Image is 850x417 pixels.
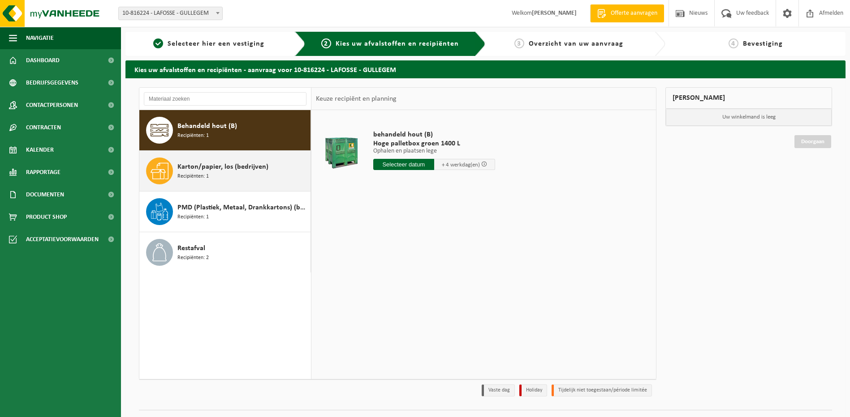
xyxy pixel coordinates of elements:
h2: Kies uw afvalstoffen en recipiënten - aanvraag voor 10-816224 - LAFOSSE - GULLEGEM [125,60,846,78]
span: Rapportage [26,161,60,183]
span: Dashboard [26,49,60,72]
span: 3 [514,38,524,48]
span: Recipiënten: 1 [177,213,209,221]
span: 1 [153,38,163,48]
p: Uw winkelmand is leeg [666,109,832,126]
span: Contracten [26,116,61,139]
li: Tijdelijk niet toegestaan/période limitée [552,384,652,396]
span: Bevestiging [743,40,783,47]
span: Recipiënten: 1 [177,132,209,140]
span: + 4 werkdag(en) [442,162,480,168]
span: 2 [321,38,331,48]
span: Offerte aanvragen [608,9,660,18]
span: Bedrijfsgegevens [26,72,78,94]
span: Acceptatievoorwaarden [26,228,99,251]
div: [PERSON_NAME] [665,87,832,109]
div: Keuze recipiënt en planning [311,88,401,110]
span: 10-816224 - LAFOSSE - GULLEGEM [118,7,223,20]
span: Restafval [177,243,205,254]
span: Contactpersonen [26,94,78,116]
span: Behandeld hout (B) [177,121,237,132]
span: Navigatie [26,27,54,49]
a: Doorgaan [794,135,831,148]
span: Hoge palletbox groen 1400 L [373,139,495,148]
span: Overzicht van uw aanvraag [529,40,623,47]
span: behandeld hout (B) [373,130,495,139]
span: Recipiënten: 1 [177,172,209,181]
li: Holiday [519,384,547,396]
button: Behandeld hout (B) Recipiënten: 1 [139,110,311,151]
button: Karton/papier, los (bedrijven) Recipiënten: 1 [139,151,311,191]
span: Recipiënten: 2 [177,254,209,262]
span: Kalender [26,139,54,161]
span: PMD (Plastiek, Metaal, Drankkartons) (bedrijven) [177,202,308,213]
input: Selecteer datum [373,159,434,170]
span: Product Shop [26,206,67,228]
button: PMD (Plastiek, Metaal, Drankkartons) (bedrijven) Recipiënten: 1 [139,191,311,232]
span: 10-816224 - LAFOSSE - GULLEGEM [119,7,222,20]
span: Selecteer hier een vestiging [168,40,264,47]
span: 4 [729,38,738,48]
strong: [PERSON_NAME] [532,10,577,17]
span: Karton/papier, los (bedrijven) [177,162,268,172]
a: 1Selecteer hier een vestiging [130,38,288,49]
button: Restafval Recipiënten: 2 [139,232,311,272]
span: Kies uw afvalstoffen en recipiënten [336,40,459,47]
p: Ophalen en plaatsen lege [373,148,495,154]
span: Documenten [26,183,64,206]
input: Materiaal zoeken [144,92,306,106]
li: Vaste dag [482,384,515,396]
a: Offerte aanvragen [590,4,664,22]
